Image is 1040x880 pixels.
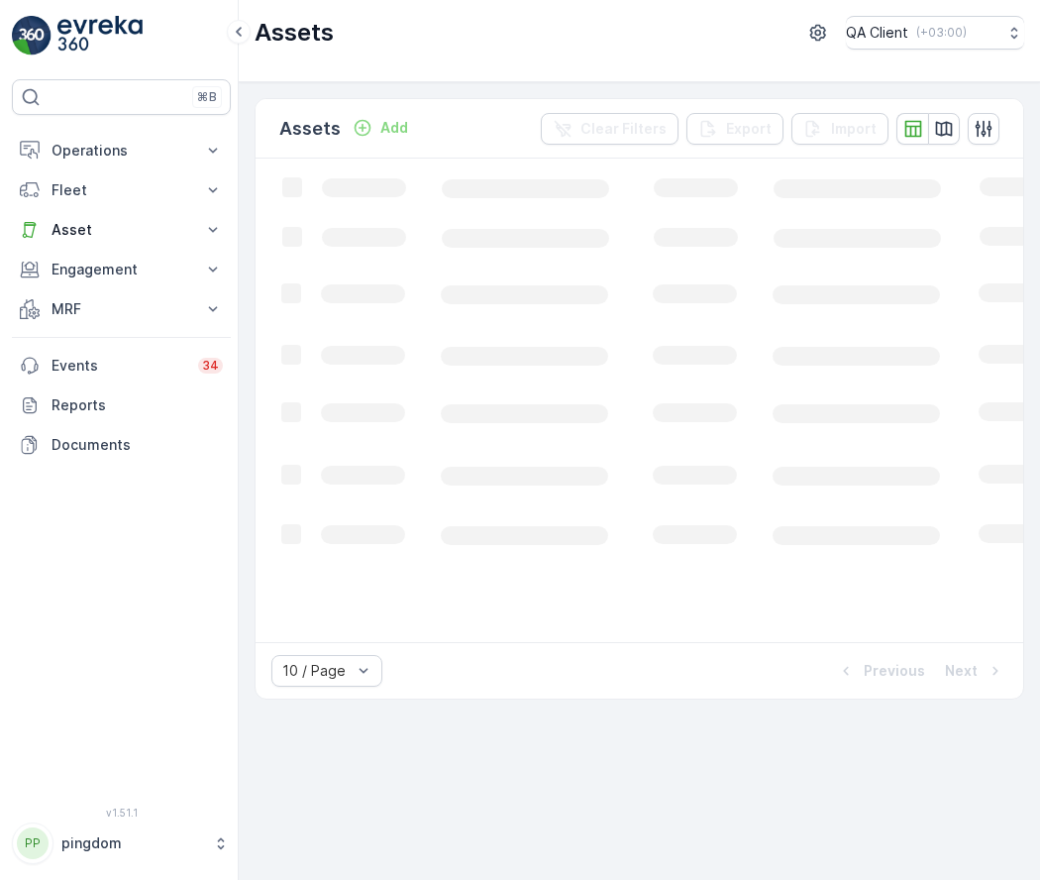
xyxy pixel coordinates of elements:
[916,25,967,41] p: ( +03:00 )
[61,833,203,853] p: pingdom
[52,260,191,279] p: Engagement
[12,346,231,385] a: Events34
[52,220,191,240] p: Asset
[12,807,231,819] span: v 1.51.1
[12,425,231,465] a: Documents
[726,119,772,139] p: Export
[834,659,927,683] button: Previous
[255,17,334,49] p: Assets
[846,16,1024,50] button: QA Client(+03:00)
[580,119,667,139] p: Clear Filters
[12,16,52,55] img: logo
[52,141,191,161] p: Operations
[12,385,231,425] a: Reports
[279,115,341,143] p: Assets
[846,23,908,43] p: QA Client
[52,299,191,319] p: MRF
[52,356,186,376] p: Events
[345,116,416,140] button: Add
[791,113,888,145] button: Import
[12,250,231,289] button: Engagement
[52,395,223,415] p: Reports
[945,661,978,681] p: Next
[12,289,231,329] button: MRF
[12,210,231,250] button: Asset
[864,661,925,681] p: Previous
[831,119,877,139] p: Import
[541,113,678,145] button: Clear Filters
[12,170,231,210] button: Fleet
[380,118,408,138] p: Add
[202,358,219,374] p: 34
[57,16,143,55] img: logo_light-DOdMpM7g.png
[52,435,223,455] p: Documents
[17,827,49,859] div: PP
[686,113,783,145] button: Export
[12,823,231,864] button: PPpingdom
[943,659,1007,683] button: Next
[52,180,191,200] p: Fleet
[197,89,217,105] p: ⌘B
[12,131,231,170] button: Operations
